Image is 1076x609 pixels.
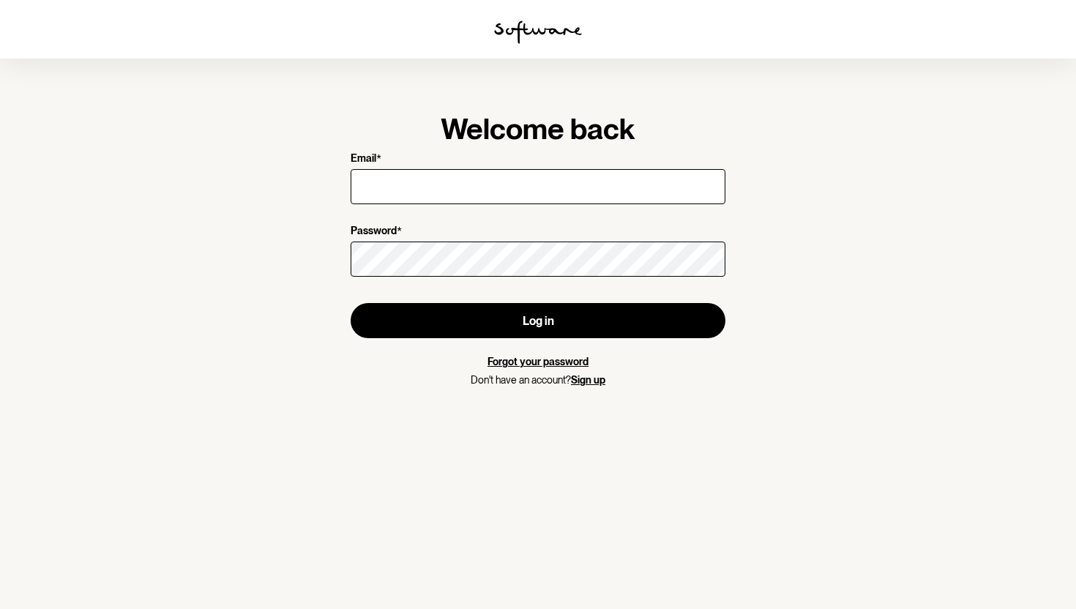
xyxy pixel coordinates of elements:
button: Log in [351,303,725,338]
p: Email [351,152,376,166]
p: Password [351,225,397,239]
a: Forgot your password [487,356,589,367]
p: Don't have an account? [351,374,725,386]
h1: Welcome back [351,111,725,146]
a: Sign up [571,374,605,386]
img: software logo [494,20,582,44]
